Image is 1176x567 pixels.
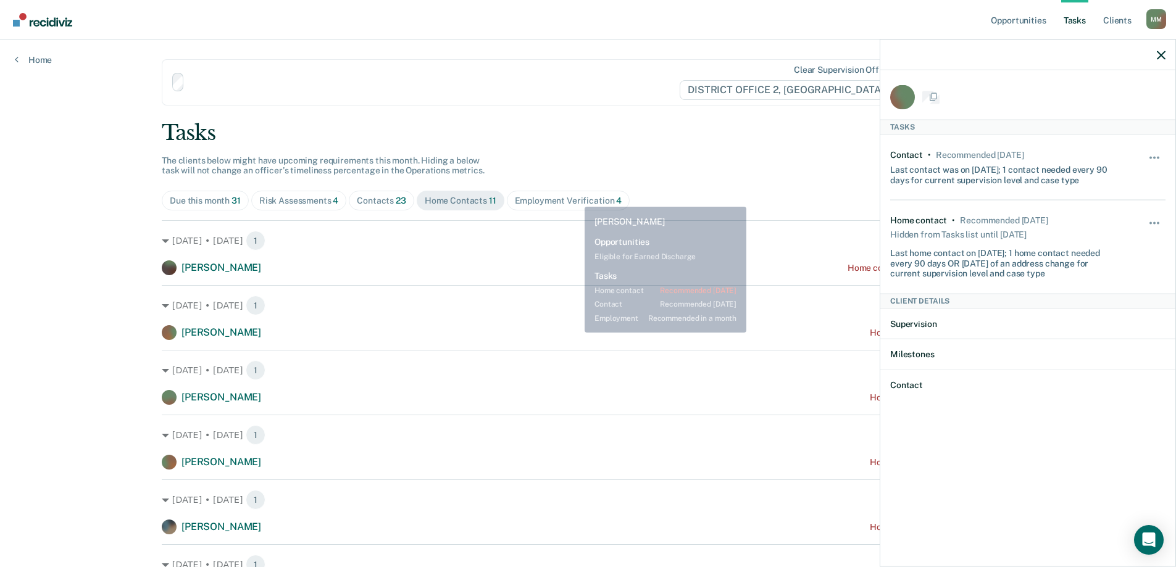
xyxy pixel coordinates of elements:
[246,296,265,315] span: 1
[616,196,622,205] span: 4
[794,65,899,75] div: Clear supervision officers
[246,231,265,250] span: 1
[231,196,241,205] span: 31
[1134,525,1164,555] div: Open Intercom Messenger
[170,196,241,206] div: Due this month
[890,225,1027,242] div: Hidden from Tasks list until [DATE]
[181,391,261,403] span: [PERSON_NAME]
[952,215,955,226] div: •
[870,457,1014,468] div: Home contact recommended [DATE]
[181,521,261,532] span: [PERSON_NAME]
[848,263,1014,273] div: Home contact recommended a month ago
[880,294,1175,308] div: Client Details
[181,262,261,273] span: [PERSON_NAME]
[15,54,52,65] a: Home
[162,490,1014,510] div: [DATE] • [DATE]
[960,215,1048,226] div: Recommended in 18 days
[890,380,1166,391] dt: Contact
[162,360,1014,380] div: [DATE] • [DATE]
[870,392,1014,403] div: Home contact recommended [DATE]
[680,80,901,100] span: DISTRICT OFFICE 2, [GEOGRAPHIC_DATA]
[357,196,406,206] div: Contacts
[1146,9,1166,29] button: Profile dropdown button
[890,349,1166,360] dt: Milestones
[890,242,1120,278] div: Last home contact on [DATE]; 1 home contact needed every 90 days OR [DATE] of an address change f...
[880,120,1175,135] div: Tasks
[870,522,1014,532] div: Home contact recommended [DATE]
[162,425,1014,445] div: [DATE] • [DATE]
[890,215,947,226] div: Home contact
[181,456,261,468] span: [PERSON_NAME]
[246,360,265,380] span: 1
[13,13,72,27] img: Recidiviz
[162,296,1014,315] div: [DATE] • [DATE]
[890,160,1120,186] div: Last contact was on [DATE]; 1 contact needed every 90 days for current supervision level and case...
[890,149,923,160] div: Contact
[162,120,1014,146] div: Tasks
[425,196,496,206] div: Home Contacts
[515,196,622,206] div: Employment Verification
[181,326,261,338] span: [PERSON_NAME]
[489,196,496,205] span: 11
[890,318,1166,329] dt: Supervision
[162,231,1014,250] div: [DATE] • [DATE]
[1146,9,1166,29] div: M M
[246,425,265,445] span: 1
[259,196,339,206] div: Risk Assessments
[396,196,406,205] span: 23
[928,149,931,160] div: •
[162,155,485,176] span: The clients below might have upcoming requirements this month. Hiding a below task will not chang...
[870,328,1014,338] div: Home contact recommended [DATE]
[246,490,265,510] span: 1
[333,196,338,205] span: 4
[936,149,1024,160] div: Recommended in 18 days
